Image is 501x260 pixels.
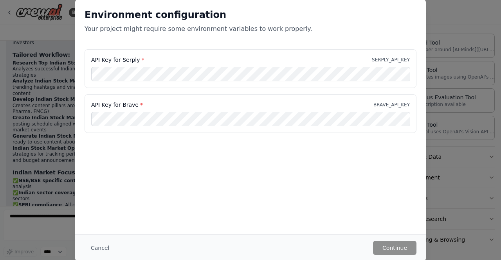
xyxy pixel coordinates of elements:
[373,241,416,255] button: Continue
[85,241,115,255] button: Cancel
[91,101,143,109] label: API Key for Brave
[373,102,410,108] p: BRAVE_API_KEY
[91,56,144,64] label: API Key for Serply
[372,57,410,63] p: SERPLY_API_KEY
[85,9,416,21] h2: Environment configuration
[85,24,416,34] p: Your project might require some environment variables to work properly.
